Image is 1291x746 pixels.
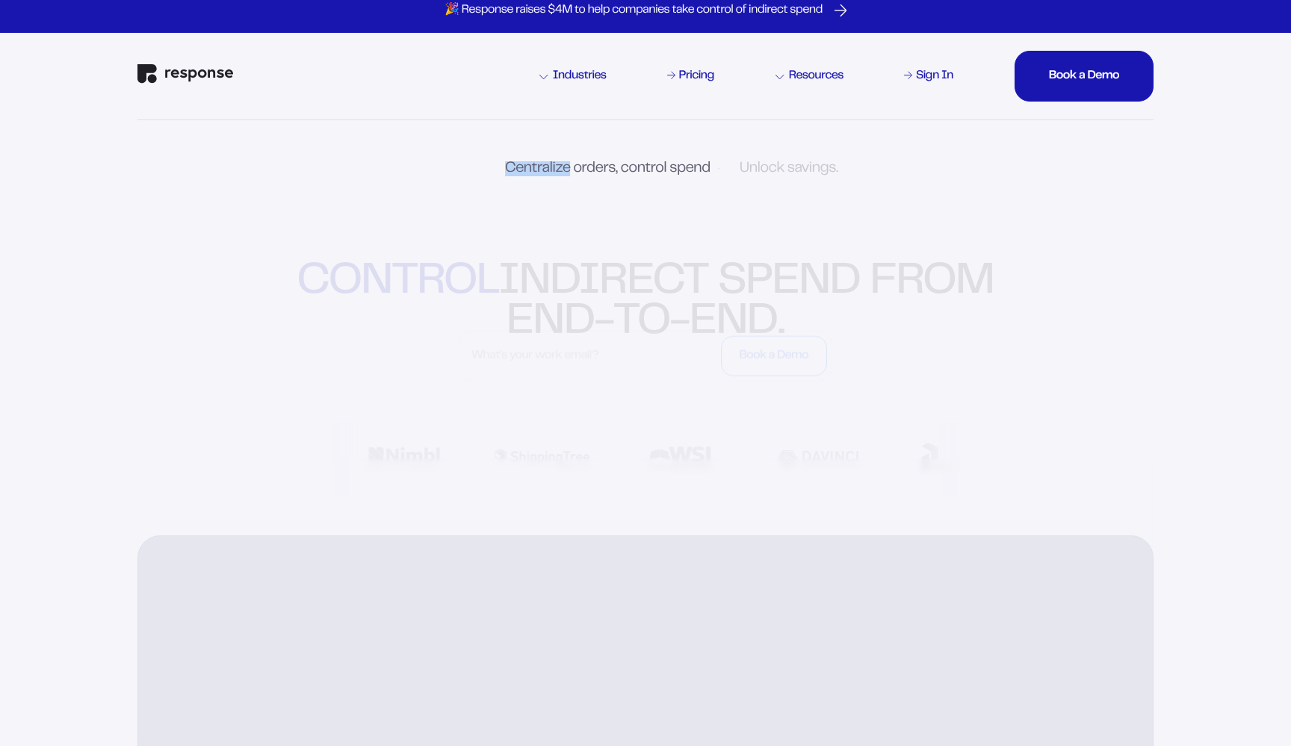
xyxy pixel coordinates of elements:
div: Centralize orders, control spend [505,161,838,176]
a: Response Home [137,64,233,87]
div: Pricing [679,70,714,82]
input: What's your work email? [464,335,717,376]
div: Resources [775,70,843,82]
div: Book a Demo [740,349,808,361]
img: Response Logo [137,64,233,84]
strong: control [297,263,498,302]
button: Book a DemoBook a DemoBook a DemoBook a DemoBook a Demo [1015,51,1154,102]
div: Sign In [916,70,953,82]
a: Sign In [902,67,956,85]
span: Unlock savings. [740,161,838,176]
div: Industries [539,70,607,82]
div: indirect spend from end-to-end. [294,262,998,343]
div: Book a Demo [1049,70,1119,82]
p: 🎉 Response raises $4M to help companies take control of indirect spend [445,3,823,19]
button: Book a Demo [721,335,827,376]
a: Pricing [665,67,717,85]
